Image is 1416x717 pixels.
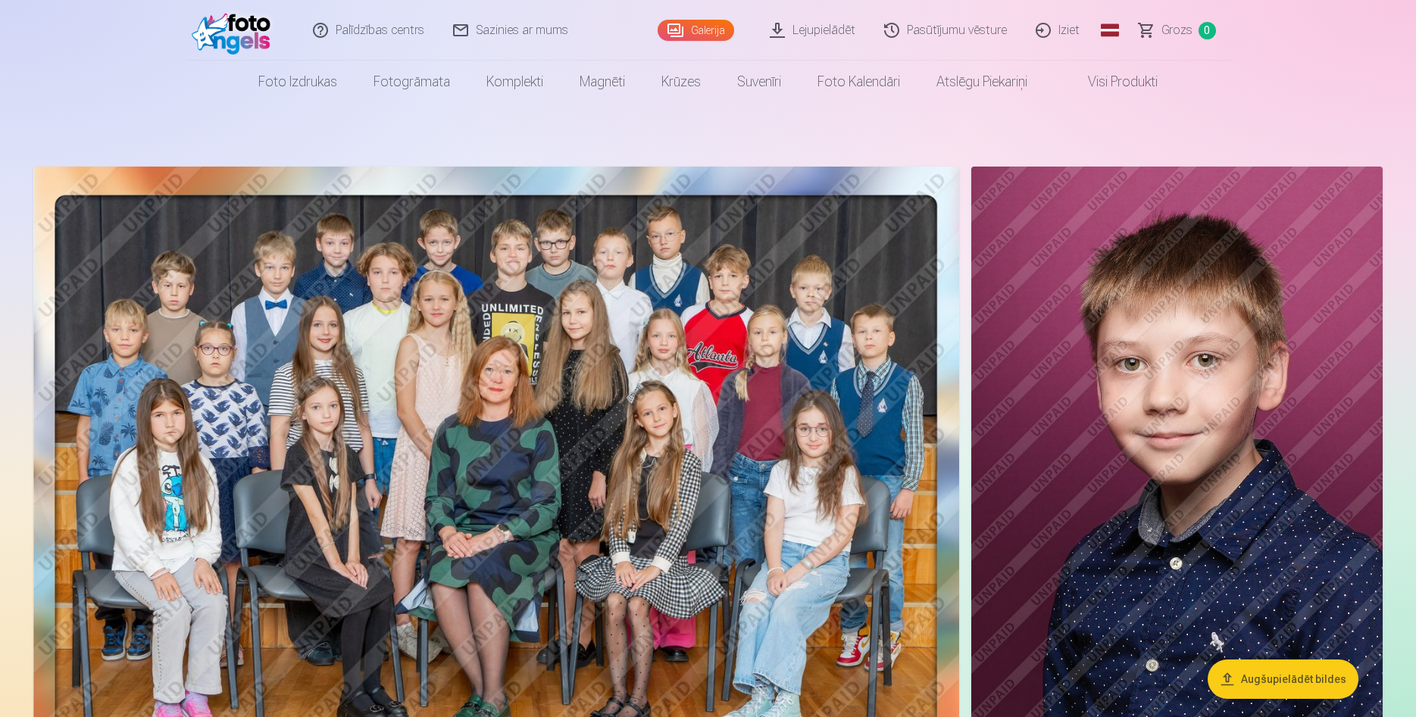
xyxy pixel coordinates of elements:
a: Komplekti [468,61,561,103]
button: Augšupielādēt bildes [1208,659,1358,699]
a: Fotogrāmata [355,61,468,103]
span: 0 [1199,22,1216,39]
a: Visi produkti [1046,61,1176,103]
img: /fa1 [192,6,279,55]
a: Magnēti [561,61,643,103]
a: Krūzes [643,61,719,103]
a: Foto kalendāri [799,61,918,103]
a: Atslēgu piekariņi [918,61,1046,103]
a: Foto izdrukas [240,61,355,103]
a: Suvenīri [719,61,799,103]
a: Galerija [658,20,734,41]
span: Grozs [1161,21,1193,39]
